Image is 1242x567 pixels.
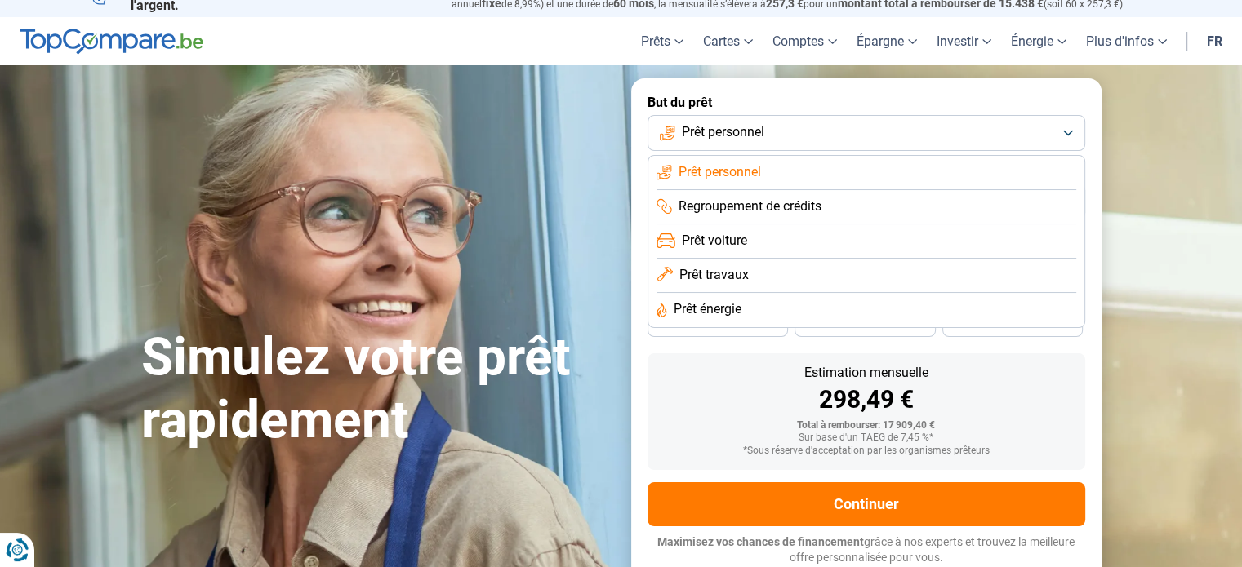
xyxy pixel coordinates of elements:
[648,534,1085,566] p: grâce à nos experts et trouvez la meilleure offre personnalisée pour vous.
[1076,17,1177,65] a: Plus d'infos
[661,445,1072,457] div: *Sous réserve d'acceptation par les organismes prêteurs
[995,320,1031,330] span: 24 mois
[682,232,747,250] span: Prêt voiture
[679,163,761,181] span: Prêt personnel
[847,17,927,65] a: Épargne
[648,482,1085,526] button: Continuer
[679,266,749,284] span: Prêt travaux
[927,17,1001,65] a: Investir
[1197,17,1232,65] a: fr
[693,17,763,65] a: Cartes
[1001,17,1076,65] a: Énergie
[700,320,736,330] span: 36 mois
[661,432,1072,444] div: Sur base d'un TAEG de 7,45 %*
[661,420,1072,432] div: Total à rembourser: 17 909,40 €
[648,95,1085,110] label: But du prêt
[674,300,741,318] span: Prêt énergie
[763,17,847,65] a: Comptes
[661,366,1072,379] div: Estimation mensuelle
[648,115,1085,151] button: Prêt personnel
[679,197,821,215] span: Regroupement de crédits
[20,29,203,55] img: TopCompare
[631,17,693,65] a: Prêts
[682,123,764,141] span: Prêt personnel
[847,320,883,330] span: 30 mois
[661,388,1072,412] div: 298,49 €
[141,326,612,452] h1: Simulez votre prêt rapidement
[657,535,864,548] span: Maximisez vos chances de financement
